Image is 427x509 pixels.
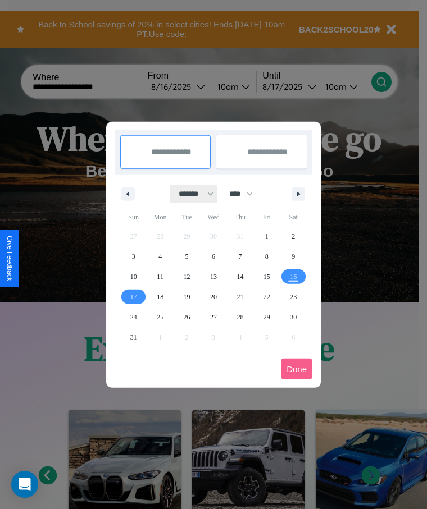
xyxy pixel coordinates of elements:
[253,226,280,246] button: 1
[120,327,147,347] button: 31
[281,359,312,379] button: Done
[120,287,147,307] button: 17
[11,471,38,498] div: Open Intercom Messenger
[210,267,217,287] span: 13
[290,307,297,327] span: 30
[227,307,253,327] button: 28
[130,307,137,327] span: 24
[210,307,217,327] span: 27
[264,267,270,287] span: 15
[253,246,280,267] button: 8
[132,246,135,267] span: 3
[227,287,253,307] button: 21
[120,267,147,287] button: 10
[130,287,137,307] span: 17
[184,267,190,287] span: 12
[174,287,200,307] button: 19
[253,208,280,226] span: Fri
[280,226,307,246] button: 2
[264,287,270,307] span: 22
[280,307,307,327] button: 30
[237,307,243,327] span: 28
[158,246,162,267] span: 4
[292,246,295,267] span: 9
[147,287,173,307] button: 18
[253,287,280,307] button: 22
[157,267,163,287] span: 11
[174,267,200,287] button: 12
[290,267,297,287] span: 16
[265,226,269,246] span: 1
[130,267,137,287] span: 10
[147,208,173,226] span: Mon
[253,267,280,287] button: 15
[280,287,307,307] button: 23
[130,327,137,347] span: 31
[210,287,217,307] span: 20
[184,307,190,327] span: 26
[147,267,173,287] button: 11
[212,246,215,267] span: 6
[280,208,307,226] span: Sat
[238,246,242,267] span: 7
[292,226,295,246] span: 2
[184,287,190,307] span: 19
[253,307,280,327] button: 29
[157,287,163,307] span: 18
[264,307,270,327] span: 29
[227,267,253,287] button: 14
[120,208,147,226] span: Sun
[120,246,147,267] button: 3
[290,287,297,307] span: 23
[227,246,253,267] button: 7
[227,208,253,226] span: Thu
[200,246,226,267] button: 6
[174,307,200,327] button: 26
[147,307,173,327] button: 25
[200,287,226,307] button: 20
[280,267,307,287] button: 16
[174,246,200,267] button: 5
[6,236,13,281] div: Give Feedback
[120,307,147,327] button: 24
[200,267,226,287] button: 13
[157,307,163,327] span: 25
[237,267,243,287] span: 14
[200,307,226,327] button: 27
[265,246,269,267] span: 8
[185,246,189,267] span: 5
[237,287,243,307] span: 21
[280,246,307,267] button: 9
[147,246,173,267] button: 4
[174,208,200,226] span: Tue
[200,208,226,226] span: Wed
